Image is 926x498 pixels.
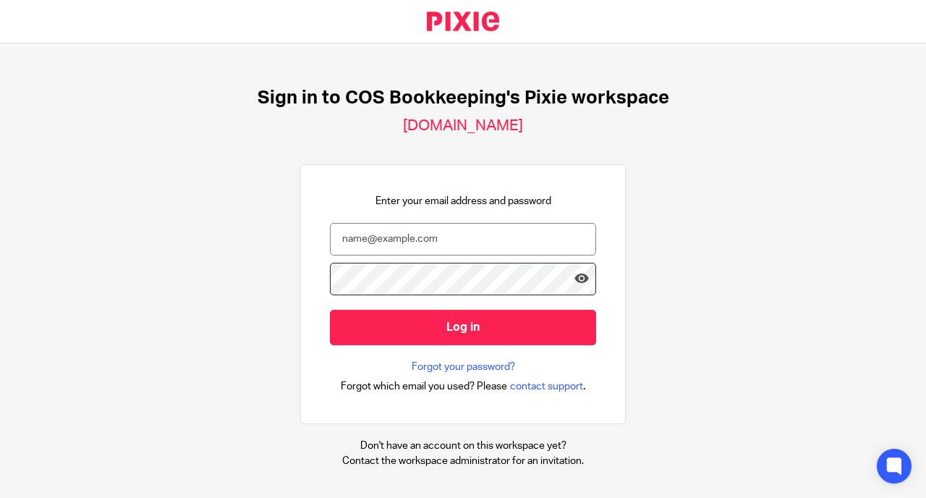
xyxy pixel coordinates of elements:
[341,378,586,394] div: .
[342,454,584,468] p: Contact the workspace administrator for an invitation.
[412,360,515,374] a: Forgot your password?
[258,87,669,109] h1: Sign in to COS Bookkeeping's Pixie workspace
[330,223,596,256] input: name@example.com
[510,379,583,394] span: contact support
[403,117,523,135] h2: [DOMAIN_NAME]
[330,310,596,345] input: Log in
[375,194,551,208] p: Enter your email address and password
[342,439,584,453] p: Don't have an account on this workspace yet?
[341,379,507,394] span: Forgot which email you used? Please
